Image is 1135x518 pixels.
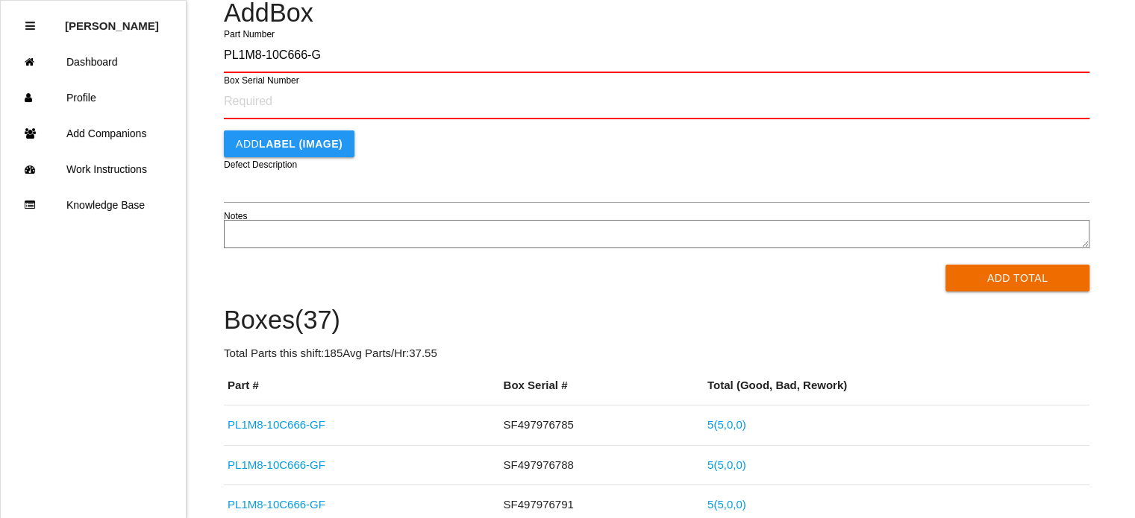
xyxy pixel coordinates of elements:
label: Notes [224,209,247,223]
a: PL1M8-10C666-GF [228,498,325,511]
th: Box Serial # [500,366,704,405]
a: Dashboard [1,44,186,80]
th: Total (Good, Bad, Rework) [704,366,1089,405]
a: Work Instructions [1,151,186,187]
h4: Boxes ( 37 ) [224,306,1089,335]
a: Add Companions [1,116,186,151]
input: Required [224,38,1089,73]
b: LABEL (IMAGE) [259,138,343,150]
button: Add Total [945,265,1089,291]
label: Part Number [224,28,275,41]
th: Part # [224,366,500,405]
a: PL1M8-10C666-GF [228,418,325,431]
a: 5(5,0,0) [707,418,746,431]
a: 5(5,0,0) [707,458,746,471]
a: PL1M8-10C666-GF [228,458,325,471]
p: Total Parts this shift: 185 Avg Parts/Hr: 37.55 [224,345,1089,362]
label: Box Serial Number [224,74,299,87]
a: Profile [1,80,186,116]
a: Knowledge Base [1,187,186,223]
a: 5(5,0,0) [707,498,746,511]
label: Defect Description [224,158,297,171]
td: SF497976788 [500,445,704,485]
p: Adam Antonich [65,8,159,32]
button: AddLABEL (IMAGE) [224,130,354,157]
div: Close [25,8,35,44]
td: SF497976785 [500,405,704,446]
input: Required [224,84,1089,119]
